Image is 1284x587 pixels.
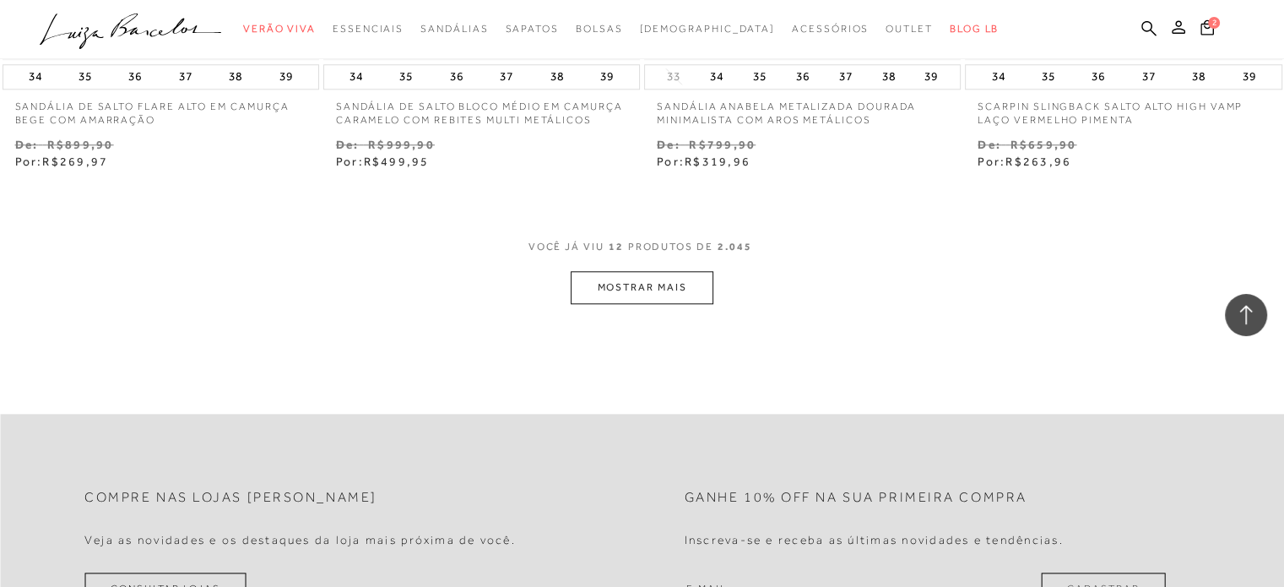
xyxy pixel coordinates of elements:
[1037,65,1060,89] button: 35
[224,65,247,89] button: 38
[420,14,488,45] a: categoryNavScreenReaderText
[748,65,772,89] button: 35
[685,533,1064,547] h4: Inscreva-se e receba as últimas novidades e tendências.
[344,65,368,89] button: 34
[657,155,750,168] span: Por:
[950,14,999,45] a: BLOG LB
[420,23,488,35] span: Sandálias
[336,138,360,151] small: De:
[505,23,558,35] span: Sapatos
[323,90,640,128] a: SANDÁLIA DE SALTO BLOCO MÉDIO EM CAMURÇA CARAMELO COM REBITES MULTI METÁLICOS
[1137,65,1161,89] button: 37
[123,65,147,89] button: 36
[792,14,869,45] a: categoryNavScreenReaderText
[685,155,750,168] span: R$319,96
[274,65,298,89] button: 39
[1010,138,1076,151] small: R$659,90
[886,14,933,45] a: categoryNavScreenReaderText
[718,240,752,271] span: 2.045
[445,65,469,89] button: 36
[571,271,712,304] button: MOSTRAR MAIS
[576,14,623,45] a: categoryNavScreenReaderText
[84,533,516,547] h4: Veja as novidades e os destaques da loja mais próxima de você.
[986,65,1010,89] button: 34
[394,65,418,89] button: 35
[685,490,1027,506] h2: Ganhe 10% off na sua primeira compra
[1005,155,1071,168] span: R$263,96
[544,65,568,89] button: 38
[576,23,623,35] span: Bolsas
[505,14,558,45] a: categoryNavScreenReaderText
[364,155,430,168] span: R$499,95
[243,23,316,35] span: Verão Viva
[595,65,619,89] button: 39
[639,14,775,45] a: noSubCategoriesText
[978,155,1071,168] span: Por:
[919,65,943,89] button: 39
[336,155,430,168] span: Por:
[705,65,729,89] button: 34
[368,138,435,151] small: R$999,90
[15,155,109,168] span: Por:
[1195,19,1219,41] button: 2
[24,65,47,89] button: 34
[978,138,1001,151] small: De:
[609,240,624,271] span: 12
[333,14,404,45] a: categoryNavScreenReaderText
[243,14,316,45] a: categoryNavScreenReaderText
[333,23,404,35] span: Essenciais
[628,240,713,254] span: PRODUTOS DE
[1208,17,1220,29] span: 2
[657,138,680,151] small: De:
[174,65,198,89] button: 37
[834,65,858,89] button: 37
[495,65,518,89] button: 37
[965,90,1281,128] a: SCARPIN SLINGBACK SALTO ALTO HIGH VAMP LAÇO VERMELHO PIMENTA
[1086,65,1110,89] button: 36
[1237,65,1260,89] button: 39
[528,240,604,254] span: VOCê JÁ VIU
[689,138,756,151] small: R$799,90
[1187,65,1211,89] button: 38
[3,90,319,128] a: SANDÁLIA DE SALTO FLARE ALTO EM CAMURÇA BEGE COM AMARRAÇÃO
[639,23,775,35] span: [DEMOGRAPHIC_DATA]
[950,23,999,35] span: BLOG LB
[73,65,97,89] button: 35
[792,23,869,35] span: Acessórios
[886,23,933,35] span: Outlet
[42,155,108,168] span: R$269,97
[876,65,900,89] button: 38
[644,90,961,128] a: SANDÁLIA ANABELA METALIZADA DOURADA MINIMALISTA COM AROS METÁLICOS
[791,65,815,89] button: 36
[47,138,114,151] small: R$899,90
[15,138,39,151] small: De:
[84,490,377,506] h2: Compre nas lojas [PERSON_NAME]
[662,68,685,84] button: 33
